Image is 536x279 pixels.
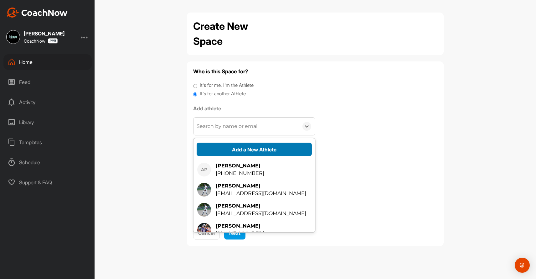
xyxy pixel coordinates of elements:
div: Feed [3,74,92,90]
h2: Create New Space [193,19,278,49]
img: square_0136b0df2920a65f91296e7cbcc97c63.jpg [6,30,20,44]
img: square_fa47ed5e8e3cac605fafa988b01ef766.jpg [197,183,211,197]
img: CoachNow [6,8,68,18]
div: Open Intercom Messenger [515,258,530,273]
button: Cancel [193,226,220,240]
span: Cancel [198,230,215,236]
label: It's for me, I'm the Athlete [200,82,254,89]
div: [PHONE_NUMBER] [216,230,264,237]
span: Next [229,230,240,236]
div: [PERSON_NAME] [216,182,306,190]
img: square_edb106e32a84b92b725c75897f30093a.jpg [197,223,211,237]
div: Templates [3,134,92,150]
button: Next [224,226,245,240]
div: Search by name or email [197,123,259,130]
div: Schedule [3,155,92,170]
div: [PERSON_NAME] [216,222,264,230]
img: square_d36054c9a9fa79cd933ba7f17afefaaf.jpg [197,203,211,217]
div: Library [3,114,92,130]
div: Home [3,54,92,70]
div: Support & FAQ [3,175,92,190]
label: Add athlete [193,105,315,112]
h4: Who is this Space for? [193,68,437,76]
div: AP [197,163,211,176]
div: CoachNow [24,38,58,44]
div: [PHONE_NUMBER] [216,170,264,177]
img: CoachNow Pro [48,38,58,44]
div: [EMAIL_ADDRESS][DOMAIN_NAME] [216,190,306,197]
div: [PERSON_NAME] [216,202,306,210]
div: [EMAIL_ADDRESS][DOMAIN_NAME] [216,210,306,217]
label: It's for another Athlete [200,90,246,97]
button: Add a New Athlete [197,143,312,156]
div: Activity [3,94,92,110]
div: [PERSON_NAME] [24,31,64,36]
div: [PERSON_NAME] [216,162,264,170]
